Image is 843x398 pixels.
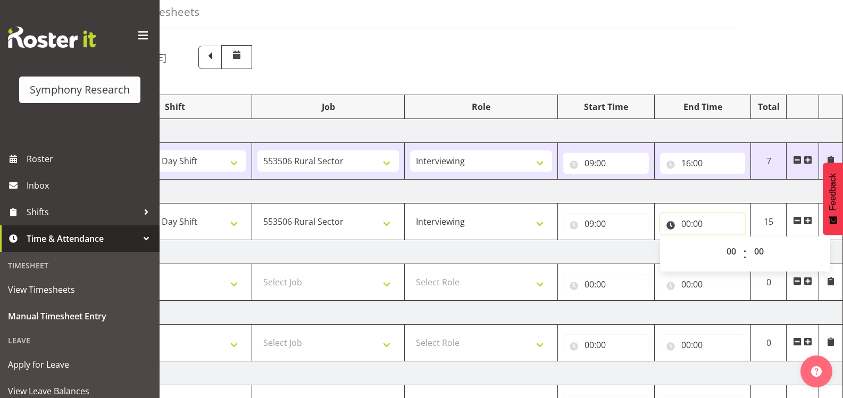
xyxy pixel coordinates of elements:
input: Click to select... [563,274,649,295]
div: Total [756,100,781,113]
button: Feedback - Show survey [823,163,843,235]
span: Roster [27,151,154,167]
a: View Timesheets [3,276,157,303]
input: Click to select... [660,213,746,234]
span: View Timesheets [8,282,152,298]
td: [DATE] [99,361,843,385]
td: 0 [751,264,787,301]
div: Job [257,100,399,113]
span: Apply for Leave [8,357,152,372]
span: Feedback [828,173,838,210]
td: 7 [751,143,787,180]
div: Leave [3,329,157,351]
span: Inbox [27,177,154,193]
div: Role [410,100,552,113]
a: Apply for Leave [3,351,157,378]
div: End Time [660,100,746,113]
span: Shifts [27,204,138,220]
a: Manual Timesheet Entry [3,303,157,329]
input: Click to select... [563,153,649,174]
img: help-xxl-2.png [811,366,822,377]
td: 15 [751,204,787,240]
td: [DATE] [99,180,843,204]
div: Timesheet [3,255,157,276]
td: [DATE] [99,119,843,143]
input: Click to select... [660,153,746,174]
td: [DATE] [99,240,843,264]
div: Symphony Research [30,82,130,98]
input: Click to select... [660,334,746,355]
div: Start Time [563,100,649,113]
input: Click to select... [563,334,649,355]
input: Click to select... [563,213,649,234]
input: Click to select... [660,274,746,295]
div: Shift [104,100,246,113]
img: Rosterit website logo [8,27,96,48]
span: Manual Timesheet Entry [8,308,152,324]
td: 0 [751,325,787,361]
span: Time & Attendance [27,231,138,247]
span: : [743,241,747,267]
td: [DATE] [99,301,843,325]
